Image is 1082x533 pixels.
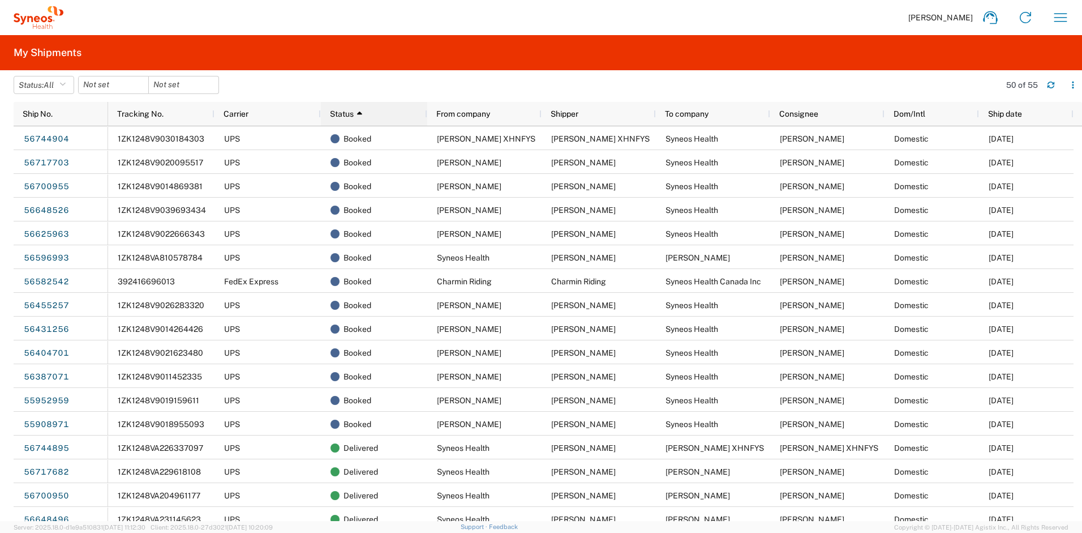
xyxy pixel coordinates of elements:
[551,134,650,143] span: Dawn Sternbach XHNFYS
[224,206,240,215] span: UPS
[665,158,718,167] span: Syneos Health
[551,277,606,286] span: Charmin Riding
[551,325,616,334] span: Raghu Batchu
[118,420,204,429] span: 1ZK1248V9018955093
[551,420,616,429] span: Namrata Dandale
[551,301,616,310] span: Michael Green
[989,325,1014,334] span: 08/07/2025
[780,420,844,429] span: Juan Gonzalez
[344,412,371,436] span: Booked
[780,396,844,405] span: Juan Gonzalez
[118,325,203,334] span: 1ZK1248V9014264426
[780,467,844,476] span: Atreyee Sims
[665,253,730,262] span: Lauri Filar
[117,109,164,118] span: Tracking No.
[224,491,240,500] span: UPS
[551,396,616,405] span: Anitra Evans
[894,444,929,453] span: Domestic
[23,202,70,220] a: 56648526
[118,348,203,357] span: 1ZK1248V9021623480
[779,109,818,118] span: Consignee
[224,229,240,238] span: UPS
[344,127,371,151] span: Booked
[344,222,371,246] span: Booked
[894,277,929,286] span: Domestic
[665,206,718,215] span: Syneos Health
[23,440,70,458] a: 56744895
[665,515,730,524] span: Alyssa Schmidt
[989,277,1014,286] span: 08/26/2025
[437,491,490,500] span: Syneos Health
[989,444,1014,453] span: 09/08/2025
[894,372,929,381] span: Domestic
[665,229,718,238] span: Syneos Health
[103,524,145,531] span: [DATE] 11:12:30
[224,182,240,191] span: UPS
[118,444,203,453] span: 1ZK1248VA226337097
[344,365,371,389] span: Booked
[780,301,844,310] span: Juan Gonzalez
[551,348,616,357] span: Chad Baumgardner
[23,130,70,148] a: 56744904
[894,229,929,238] span: Domestic
[437,277,492,286] span: Charmin Riding
[330,109,354,118] span: Status
[23,368,70,386] a: 56387071
[989,372,1014,381] span: 08/04/2025
[118,158,203,167] span: 1ZK1248V9020095517
[224,444,240,453] span: UPS
[23,487,70,505] a: 56700950
[437,372,501,381] span: Lauri Filar
[551,467,616,476] span: Juan Gonzalez
[118,372,202,381] span: 1ZK1248V9011452335
[437,467,490,476] span: Syneos Health
[23,154,70,172] a: 56717703
[989,229,1014,238] span: 08/27/2025
[551,158,616,167] span: Atreyee Sims
[437,134,535,143] span: Dawn Sternbach XHNFYS
[437,325,501,334] span: Raghu Batchu
[989,158,1014,167] span: 09/04/2025
[989,420,1014,429] span: 06/18/2025
[908,12,973,23] span: [PERSON_NAME]
[665,348,718,357] span: Syneos Health
[461,523,489,530] a: Support
[14,524,145,531] span: Server: 2025.18.0-d1e9a510831
[780,491,844,500] span: Aimee Nguyen
[665,396,718,405] span: Syneos Health
[224,325,240,334] span: UPS
[118,301,204,310] span: 1ZK1248V9026283320
[118,467,201,476] span: 1ZK1248VA229618108
[989,134,1014,143] span: 09/08/2025
[665,325,718,334] span: Syneos Health
[989,206,1014,215] span: 08/28/2025
[894,253,929,262] span: Domestic
[780,206,844,215] span: Juan Gonzalez
[894,491,929,500] span: Domestic
[894,158,929,167] span: Domestic
[118,134,204,143] span: 1ZK1248V9030184303
[780,158,844,167] span: Juan Gonzalez
[894,206,929,215] span: Domestic
[118,277,175,286] span: 392416696013
[437,515,490,524] span: Syneos Health
[227,524,273,531] span: [DATE] 10:20:09
[551,206,616,215] span: Alyssa Schmidt
[894,396,929,405] span: Domestic
[344,151,371,174] span: Booked
[437,420,501,429] span: Namrata Dandale
[344,508,378,531] span: Delivered
[344,460,378,484] span: Delivered
[780,325,844,334] span: Juan Gonzalez
[780,253,844,262] span: Lauri Filar
[780,229,844,238] span: Juan Gonzalez
[437,396,501,405] span: Anitra Evans
[551,491,616,500] span: Juan Gonzalez
[551,229,616,238] span: Marilyn Roman
[551,515,616,524] span: Juan Gonzalez
[224,158,240,167] span: UPS
[23,273,70,291] a: 56582542
[344,198,371,222] span: Booked
[665,444,764,453] span: Dawn Sternbach XHNFYS
[894,182,929,191] span: Domestic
